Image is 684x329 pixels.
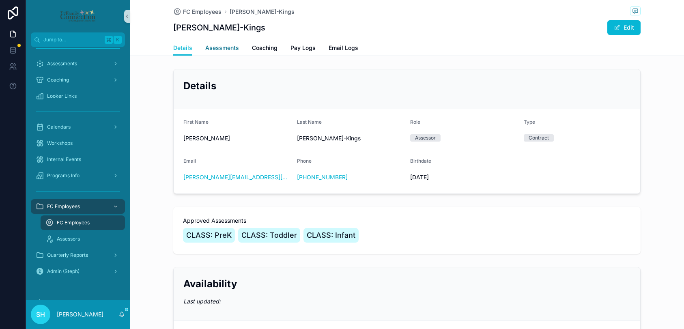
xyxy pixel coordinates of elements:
span: Pay Logs [290,44,316,52]
span: Quarterly Reports [47,252,88,258]
a: [PERSON_NAME][EMAIL_ADDRESS][DOMAIN_NAME] [183,173,290,181]
img: App logo [60,10,96,23]
h2: Availability [183,277,630,290]
a: Coaching [31,73,125,87]
a: FC Employees [41,215,125,230]
a: Coaching [252,41,277,57]
a: Looker Links [31,89,125,103]
a: Email Logs [329,41,358,57]
a: Workshops [31,136,125,151]
p: [PERSON_NAME] [57,310,103,318]
a: Quarterly Reports [31,248,125,262]
a: Programs Info [31,168,125,183]
span: Internal Events [47,156,81,163]
span: Phone [297,158,312,164]
span: Coaching [47,77,69,83]
span: Coaching [252,44,277,52]
h2: Details [183,79,630,92]
span: [PERSON_NAME] [183,134,290,142]
button: Edit [607,20,641,35]
a: Admin (Steph) [31,264,125,279]
a: Asessments [205,41,239,57]
a: Assessors [41,232,125,246]
span: Looker Links [47,93,77,99]
span: CLASS: PreK [186,230,232,241]
div: Contract [529,134,549,142]
h1: [PERSON_NAME]-Kings [173,22,265,33]
a: FC Employees [173,8,222,16]
a: [PERSON_NAME]-Kings [230,8,295,16]
em: Last updated: [183,298,221,305]
a: Internal Events [31,152,125,167]
span: Programs Info [47,172,80,179]
span: Email Logs [329,44,358,52]
div: Assessor [415,134,436,142]
span: First Name [183,119,209,125]
span: [DATE] [410,173,517,181]
a: FC Employees [31,199,125,214]
span: Approved Assessments [183,217,631,225]
button: Jump to...K [31,32,125,47]
a: Pay Logs [290,41,316,57]
a: Details [173,41,192,56]
span: Jump to... [43,37,101,43]
span: CLASS: Toddler [241,230,297,241]
a: [PHONE_NUMBER] [297,173,348,181]
div: scrollable content [26,47,130,300]
span: Role [410,119,420,125]
a: Training Library [31,295,125,310]
span: Calendars [47,124,71,130]
span: Assessors [57,236,80,242]
a: Calendars [31,120,125,134]
span: FC Employees [47,203,80,210]
a: Assessments [31,56,125,71]
span: Assessments [47,60,77,67]
span: Admin (Steph) [47,268,80,275]
span: Training Library [47,299,84,305]
span: Type [524,119,535,125]
span: Email [183,158,196,164]
span: Asessments [205,44,239,52]
span: [PERSON_NAME]-Kings [297,134,404,142]
span: CLASS: Infant [307,230,355,241]
span: FC Employees [57,219,90,226]
span: FC Employees [183,8,222,16]
span: Details [173,44,192,52]
span: K [114,37,121,43]
span: SH [36,310,45,319]
span: Last Name [297,119,322,125]
span: Workshops [47,140,73,146]
span: Birthdate [410,158,431,164]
